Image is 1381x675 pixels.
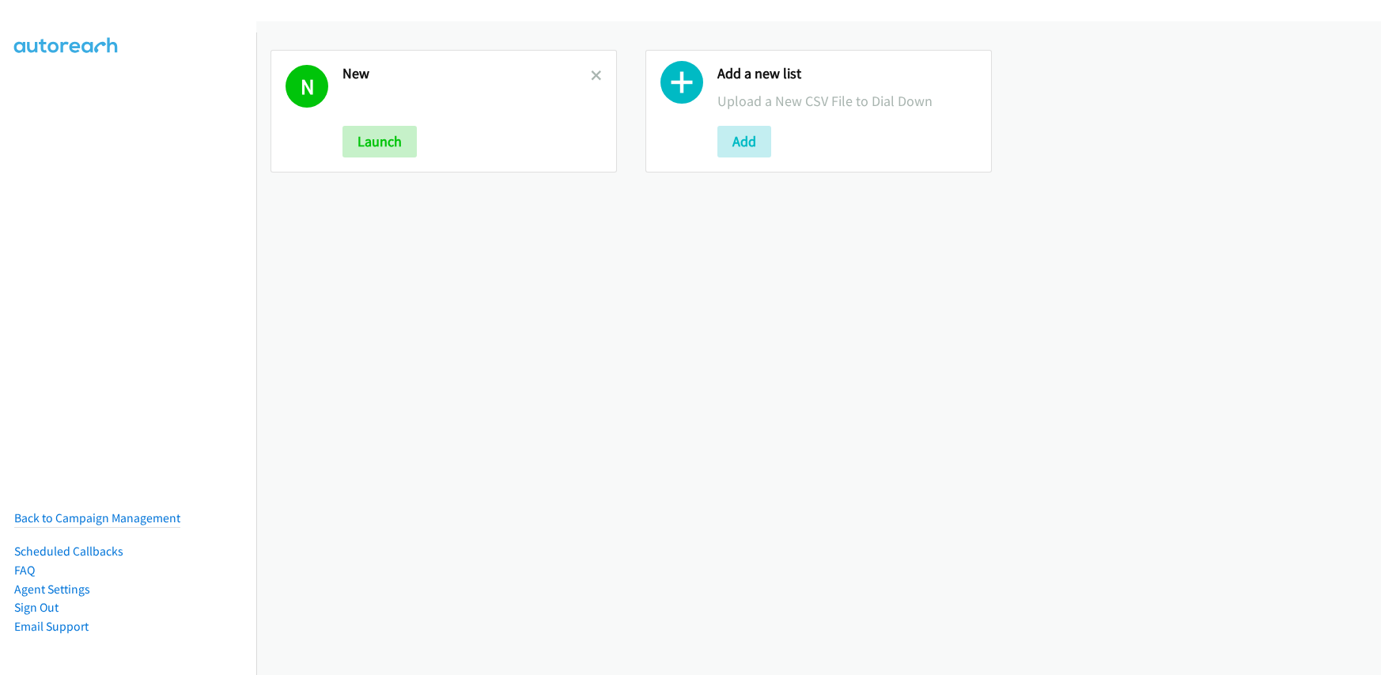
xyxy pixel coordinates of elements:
a: Scheduled Callbacks [14,544,123,559]
a: Email Support [14,619,89,634]
a: Back to Campaign Management [14,510,180,525]
a: FAQ [14,563,35,578]
h1: N [286,65,328,108]
p: Upload a New CSV File to Dial Down [717,90,977,112]
h2: Add a new list [717,65,977,83]
button: Add [717,126,771,157]
button: Launch [342,126,417,157]
h2: New [342,65,591,83]
a: Agent Settings [14,582,90,597]
a: Sign Out [14,600,59,615]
